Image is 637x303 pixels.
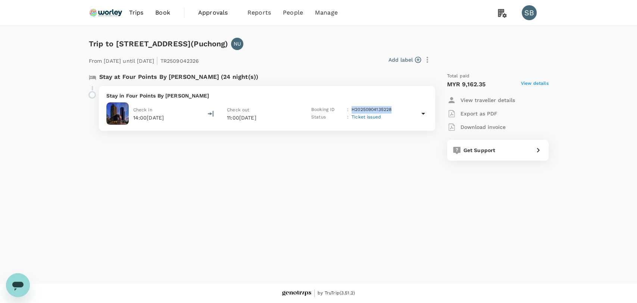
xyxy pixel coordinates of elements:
[347,106,349,114] p: :
[283,8,303,17] span: People
[447,72,470,80] span: Total paid
[447,80,486,89] p: MYR 9,162.35
[133,114,164,121] p: 14:00[DATE]
[89,53,199,67] p: From [DATE] until [DATE] TR2509042326
[460,123,506,131] p: Download invoice
[521,80,549,89] span: View details
[155,8,170,17] span: Book
[311,114,344,121] p: Status
[447,120,506,134] button: Download invoice
[156,55,158,66] span: |
[234,40,241,47] p: NU
[352,114,381,120] span: Ticket issued
[129,8,143,17] span: Trips
[522,5,537,20] div: SB
[282,291,311,296] img: Genotrips - ALL
[311,106,344,114] p: Booking ID
[198,8,235,17] span: Approvals
[247,8,271,17] span: Reports
[106,92,428,99] p: Stay in Four Points By [PERSON_NAME]
[227,107,249,112] span: Check out
[352,106,391,114] p: H20250904135228
[227,114,298,121] p: 11:00[DATE]
[89,38,228,50] h6: Trip to [STREET_ADDRESS](Puchong)
[447,107,497,120] button: Export as PDF
[99,72,259,81] p: Stay at Four Points By [PERSON_NAME] (24 night(s))
[318,290,355,297] span: by TruTrip ( 3.51.2 )
[6,273,30,297] iframe: Button to launch messaging window
[315,8,338,17] span: Manage
[89,4,123,21] img: Ranhill Worley Sdn Bhd
[106,102,129,125] img: Four Points By Sheraton Puchong
[447,93,515,107] button: View traveller details
[347,114,349,121] p: :
[133,107,152,112] span: Check in
[460,110,497,117] p: Export as PDF
[463,147,496,153] span: Get Support
[460,96,515,104] p: View traveller details
[388,56,421,64] button: Add label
